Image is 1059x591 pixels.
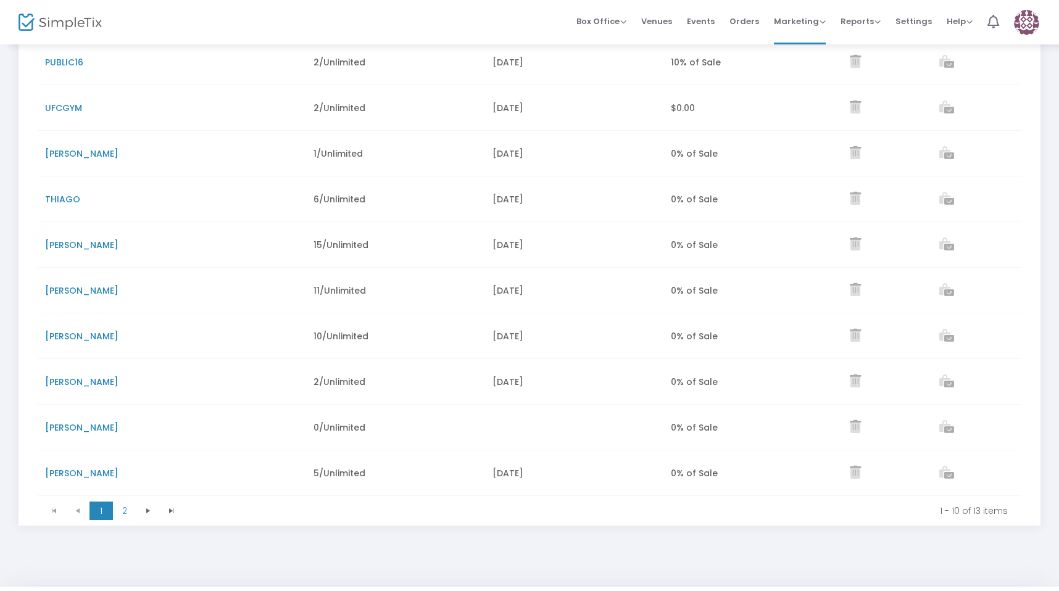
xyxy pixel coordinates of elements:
div: [DATE] [492,56,657,68]
div: [DATE] [492,284,657,297]
span: 2/Unlimited [314,376,365,388]
span: 10% of Sale [671,56,721,68]
a: View list of orders which used this promo code. [939,57,954,69]
span: 0% of Sale [671,467,718,479]
kendo-pager-info: 1 - 10 of 13 items [192,505,1008,517]
a: View list of orders which used this promo code. [939,422,954,434]
div: [DATE] [492,102,657,114]
span: 1/Unlimited [314,147,363,160]
a: View list of orders which used this promo code. [939,331,954,343]
span: Venues [641,6,672,37]
span: Reports [841,15,881,27]
div: [DATE] [492,193,657,205]
span: Page 2 [113,502,136,520]
span: Events [687,6,715,37]
span: 0% of Sale [671,239,718,251]
span: Help [947,15,973,27]
span: 0% of Sale [671,421,718,434]
a: View list of orders which used this promo code. [939,148,954,160]
span: UFCGYM [45,102,82,114]
span: [PERSON_NAME] [45,467,118,479]
span: 5/Unlimited [314,467,365,479]
span: 6/Unlimited [314,193,365,205]
span: 0% of Sale [671,330,718,342]
div: [DATE] [492,467,657,479]
span: 15/Unlimited [314,239,368,251]
span: 0% of Sale [671,376,718,388]
a: View list of orders which used this promo code. [939,376,954,389]
span: [PERSON_NAME] [45,147,118,160]
span: Page 1 [89,502,113,520]
span: 0% of Sale [671,193,718,205]
a: View list of orders which used this promo code. [939,102,954,115]
span: Orders [729,6,759,37]
span: PUBLIC16 [45,56,83,68]
span: 11/Unlimited [314,284,366,297]
span: Marketing [774,15,826,27]
div: [DATE] [492,147,657,160]
span: 0% of Sale [671,284,718,297]
span: Go to the next page [136,502,160,520]
div: [DATE] [492,376,657,388]
span: Go to the next page [143,506,153,516]
a: View list of orders which used this promo code. [939,239,954,252]
span: 2/Unlimited [314,102,365,114]
span: Go to the last page [167,506,176,516]
div: [DATE] [492,330,657,342]
a: View list of orders which used this promo code. [939,468,954,480]
span: THIAGO [45,193,80,205]
a: View list of orders which used this promo code. [939,194,954,206]
span: [PERSON_NAME] [45,239,118,251]
span: Box Office [576,15,626,27]
a: View list of orders which used this promo code. [939,285,954,297]
span: [PERSON_NAME] [45,330,118,342]
span: Settings [895,6,932,37]
span: 0/Unlimited [314,421,365,434]
div: [DATE] [492,239,657,251]
span: [PERSON_NAME] [45,376,118,388]
span: $0.00 [671,102,695,114]
span: 0% of Sale [671,147,718,160]
span: 2/Unlimited [314,56,365,68]
span: [PERSON_NAME] [45,421,118,434]
span: [PERSON_NAME] [45,284,118,297]
span: 10/Unlimited [314,330,368,342]
span: Go to the last page [160,502,183,520]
